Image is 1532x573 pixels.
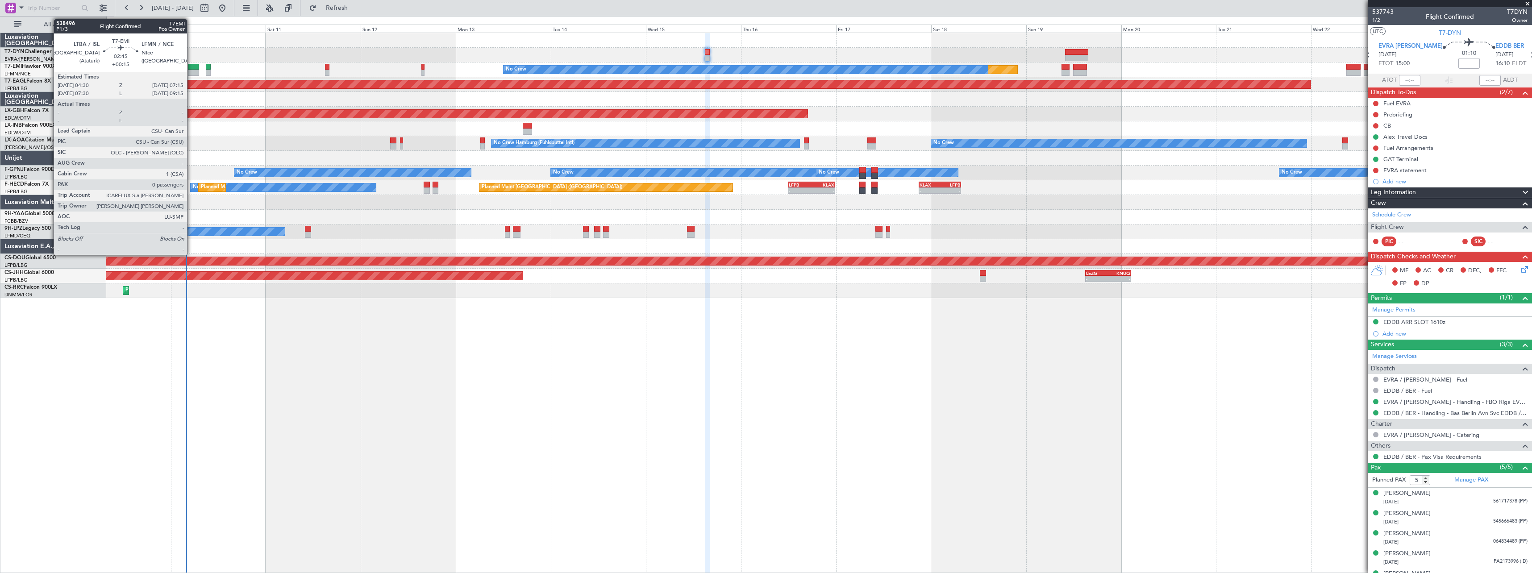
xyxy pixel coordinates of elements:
[1372,352,1417,361] a: Manage Services
[4,167,58,172] a: F-GPNJFalcon 900EX
[4,167,24,172] span: F-GPNJ
[1371,419,1392,429] span: Charter
[4,108,49,113] a: LX-GBHFalcon 7X
[4,188,28,195] a: LFPB/LBG
[1383,398,1528,406] a: EVRA / [PERSON_NAME] - Handling - FBO Riga EVRA / [PERSON_NAME]
[1495,42,1524,51] span: EDDB BER
[1383,519,1399,525] span: [DATE]
[836,25,931,33] div: Fri 17
[4,255,25,261] span: CS-DOU
[1426,12,1474,21] div: Flight Confirmed
[1121,25,1216,33] div: Mon 20
[1383,144,1433,152] div: Fuel Arrangements
[10,17,97,32] button: All Aircraft
[920,188,940,193] div: -
[1462,49,1476,58] span: 01:10
[1500,293,1513,302] span: (1/1)
[1494,558,1528,565] span: PA2173996 (ID)
[171,25,266,33] div: Fri 10
[4,129,31,136] a: EDLW/DTM
[1400,266,1408,275] span: MF
[1371,198,1386,208] span: Crew
[1500,87,1513,97] span: (2/7)
[1372,17,1394,24] span: 1/2
[27,1,79,15] input: Trip Number
[931,25,1026,33] div: Sat 18
[1493,538,1528,545] span: 064834489 (PP)
[4,182,49,187] a: F-HECDFalcon 7X
[1026,25,1121,33] div: Sun 19
[1382,76,1397,85] span: ATOT
[1439,28,1461,37] span: T7-DYN
[1507,17,1528,24] span: Owner
[1372,7,1394,17] span: 537743
[1383,155,1418,163] div: GAT Terminal
[1383,122,1391,129] div: CB
[4,108,24,113] span: LX-GBH
[551,25,646,33] div: Tue 14
[4,226,22,231] span: 9H-LPZ
[646,25,741,33] div: Wed 15
[266,25,361,33] div: Sat 11
[1383,559,1399,565] span: [DATE]
[506,63,526,76] div: No Crew
[1378,50,1397,59] span: [DATE]
[1282,166,1302,179] div: No Crew
[1383,133,1428,141] div: Alex Travel Docs
[1383,431,1479,439] a: EVRA / [PERSON_NAME] - Catering
[812,188,834,193] div: -
[553,166,574,179] div: No Crew
[201,181,341,194] div: Planned Maint [GEOGRAPHIC_DATA] ([GEOGRAPHIC_DATA])
[1500,340,1513,349] span: (3/3)
[1370,27,1386,35] button: UTC
[318,5,356,11] span: Refresh
[1371,87,1416,98] span: Dispatch To-Dos
[4,123,75,128] a: LX-INBFalcon 900EX EASy II
[1400,279,1407,288] span: FP
[494,137,574,150] div: No Crew Hamburg (Fuhlsbuttel Intl)
[1399,237,1419,245] div: - -
[1468,266,1482,275] span: DFC,
[1488,237,1508,245] div: - -
[1495,59,1510,68] span: 16:10
[1383,376,1467,383] a: EVRA / [PERSON_NAME] - Fuel
[1507,7,1528,17] span: T7DYN
[1383,509,1431,518] div: [PERSON_NAME]
[1383,539,1399,545] span: [DATE]
[1086,270,1108,276] div: LEZG
[4,71,31,77] a: LFMN/NCE
[361,25,456,33] div: Sun 12
[4,182,24,187] span: F-HECD
[4,255,56,261] a: CS-DOUGlobal 6500
[819,166,839,179] div: No Crew
[1383,453,1482,461] a: EDDB / BER - Pax Visa Requirements
[1383,166,1427,174] div: EVRA statement
[1383,387,1432,394] a: EDDB / BER - Fuel
[1423,266,1431,275] span: AC
[4,291,32,298] a: DNMM/LOS
[4,144,57,151] a: [PERSON_NAME]/QSA
[741,25,836,33] div: Thu 16
[1454,476,1488,485] a: Manage PAX
[1383,498,1399,505] span: [DATE]
[4,79,51,84] a: T7-EAGLFalcon 8X
[4,137,68,143] a: LX-AOACitation Mustang
[125,284,218,297] div: Planned Maint Lagos ([PERSON_NAME])
[4,218,28,224] a: FCBB/BZV
[940,182,961,187] div: LFPB
[1371,187,1416,198] span: Leg Information
[4,226,51,231] a: 9H-LPZLegacy 500
[1446,266,1453,275] span: CR
[1382,330,1528,337] div: Add new
[933,137,954,150] div: No Crew
[920,182,940,187] div: KLAX
[1371,441,1390,451] span: Others
[4,137,25,143] span: LX-AOA
[1493,518,1528,525] span: 545666483 (PP)
[1371,222,1404,233] span: Flight Crew
[4,123,22,128] span: LX-INB
[1512,59,1526,68] span: ELDT
[1383,529,1431,538] div: [PERSON_NAME]
[1496,266,1507,275] span: FFC
[1371,364,1395,374] span: Dispatch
